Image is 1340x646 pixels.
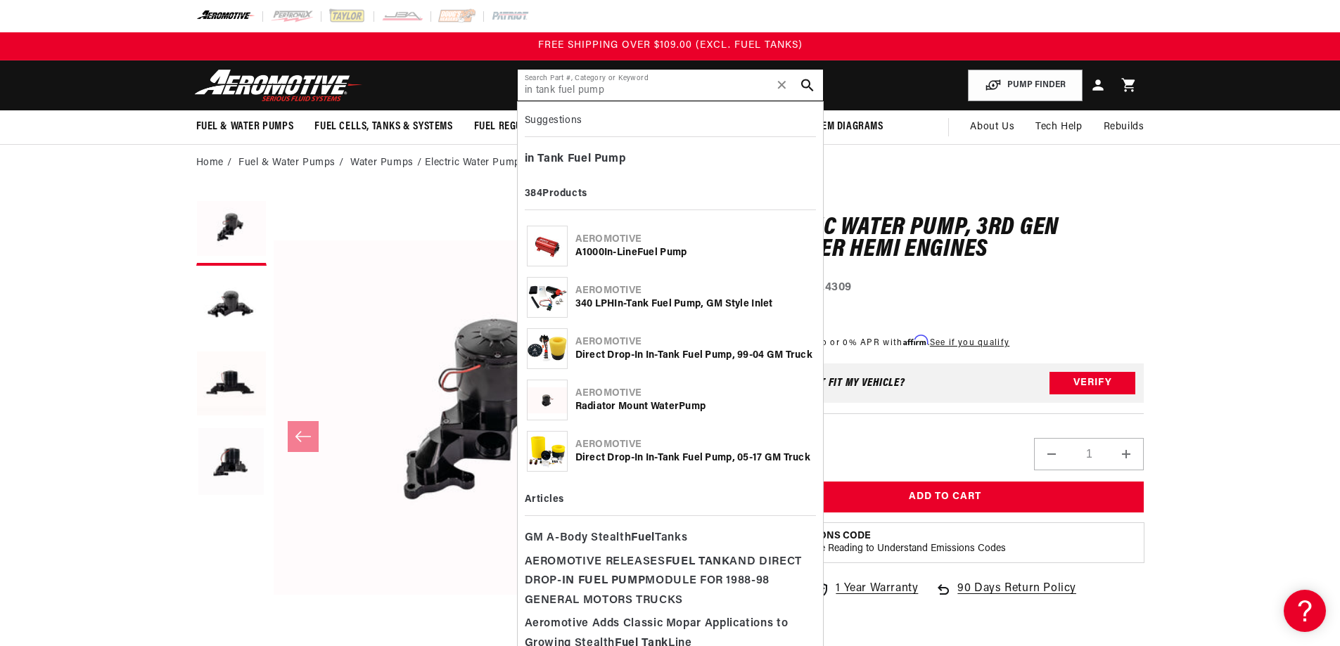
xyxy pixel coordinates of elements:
div: Direct Drop- - , 99-04 GM Truck [575,349,814,363]
b: Pump [705,350,732,361]
b: Fuel [682,350,703,361]
summary: Fuel Regulators [464,110,567,143]
img: Aeromotive [191,69,366,102]
div: Aeromotive [575,387,814,401]
div: Does This part fit My vehicle? [754,377,905,389]
b: Pump [594,153,627,164]
div: Suggestions [525,109,816,137]
img: Radiator Mount Water Pump [528,387,567,414]
b: In [646,350,655,361]
summary: Fuel Cells, Tanks & Systems [304,110,463,143]
b: Tank [658,453,680,463]
h1: Electric Water Pump, 3rd Gen Chrysler HEMI Engines [746,217,1144,261]
button: Emissions CodeContinue Reading to Understand Emissions Codes [786,530,1006,555]
span: 1 Year Warranty [836,580,918,598]
div: Aeromotive [575,284,814,298]
button: Verify [1049,372,1135,394]
b: In [614,299,623,309]
img: Direct Drop-In In-Tank Fuel Pump, 05-17 GM Truck [528,432,567,471]
strong: Emissions Code [786,531,871,541]
b: Fuel [631,532,655,543]
b: In [646,453,655,463]
a: Fuel & Water Pumps [238,155,336,171]
span: AEROMOTIVE RELEASES AND DIRECT DROP- MODULE FOR 1988-98 GENERAL MOTORS TRUCKS [525,553,812,611]
summary: Fuel & Water Pumps [186,110,305,143]
span: Fuel Regulators [474,119,556,134]
button: PUMP FINDER [968,70,1083,101]
div: Aeromotive [575,335,814,349]
span: Fuel Cells, Tanks & Systems [314,119,452,134]
summary: Tech Help [1025,110,1092,144]
a: 90 Days Return Policy [935,580,1076,612]
b: In [634,350,644,361]
p: Continue Reading to Understand Emissions Codes [786,543,1006,555]
a: Water Pumps [350,155,414,171]
span: Fuel & Water Pumps [196,119,294,134]
div: Part Number: [746,279,1144,297]
b: Pump [679,401,706,412]
span: About Us [970,122,1014,132]
button: Load image 4 in gallery view [196,427,267,498]
b: PUMP [611,575,646,586]
b: IN [562,575,575,586]
span: Tech Help [1035,119,1082,135]
a: See if you qualify - Learn more about Affirm Financing (opens in modal) [930,339,1009,347]
img: 340 LPH In-Tank Fuel Pump, GM Style Inlet [528,284,567,311]
button: Add to Cart [746,482,1144,513]
b: Pump [660,247,687,258]
b: Pump [705,453,732,463]
summary: System Diagrams [790,110,894,143]
b: TANK [698,556,730,567]
b: Fuel [682,453,703,463]
nav: breadcrumbs [196,155,1144,171]
b: in [525,153,535,164]
div: Radiator Mount Water [575,400,814,414]
b: Tank [626,299,649,309]
div: A1000 -Line [575,246,814,260]
b: FUEL [578,575,608,586]
summary: Rebuilds [1093,110,1155,144]
b: Tank [658,350,680,361]
span: Affirm [903,335,928,346]
button: search button [792,70,823,101]
div: Aeromotive [575,438,814,452]
div: Direct Drop- - , 05-17 GM Truck [575,451,814,465]
b: In [634,453,644,463]
span: System Diagrams [800,119,883,134]
img: A1000 In-Line Fuel Pump [528,233,567,260]
b: Tank [537,153,564,164]
input: Search by Part Number, Category or Keyword [518,70,823,101]
span: ✕ [776,74,789,96]
button: Load image 2 in gallery view [196,273,267,343]
strong: 24309 [818,282,852,293]
button: Load image 3 in gallery view [196,350,267,420]
button: Slide left [288,421,319,452]
span: Rebuilds [1104,119,1144,135]
b: Fuel [651,299,672,309]
span: GM A-Body Stealth Tanks [525,529,688,548]
b: FUEL [665,556,696,567]
li: Electric Water Pump, 3rd Gen Chrysler HEMI Engines [425,155,677,171]
b: Fuel [637,247,658,258]
span: FREE SHIPPING OVER $109.00 (EXCL. FUEL TANKS) [538,40,803,51]
a: Home [196,155,224,171]
span: 90 Days Return Policy [957,580,1076,612]
button: Load image 1 in gallery view [196,195,267,266]
b: 384 Products [525,188,587,199]
a: 1 Year Warranty [813,580,918,598]
img: Direct Drop-In In-Tank Fuel Pump, 99-04 GM Truck [528,334,567,364]
b: In [604,247,613,258]
div: Aeromotive [575,233,814,247]
b: Articles [525,494,564,505]
p: Starting at /mo or 0% APR with . [746,336,1009,349]
div: 340 LPH - , GM Style Inlet [575,297,814,311]
b: Fuel [568,153,592,164]
b: Pump [674,299,701,309]
a: About Us [959,110,1025,144]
